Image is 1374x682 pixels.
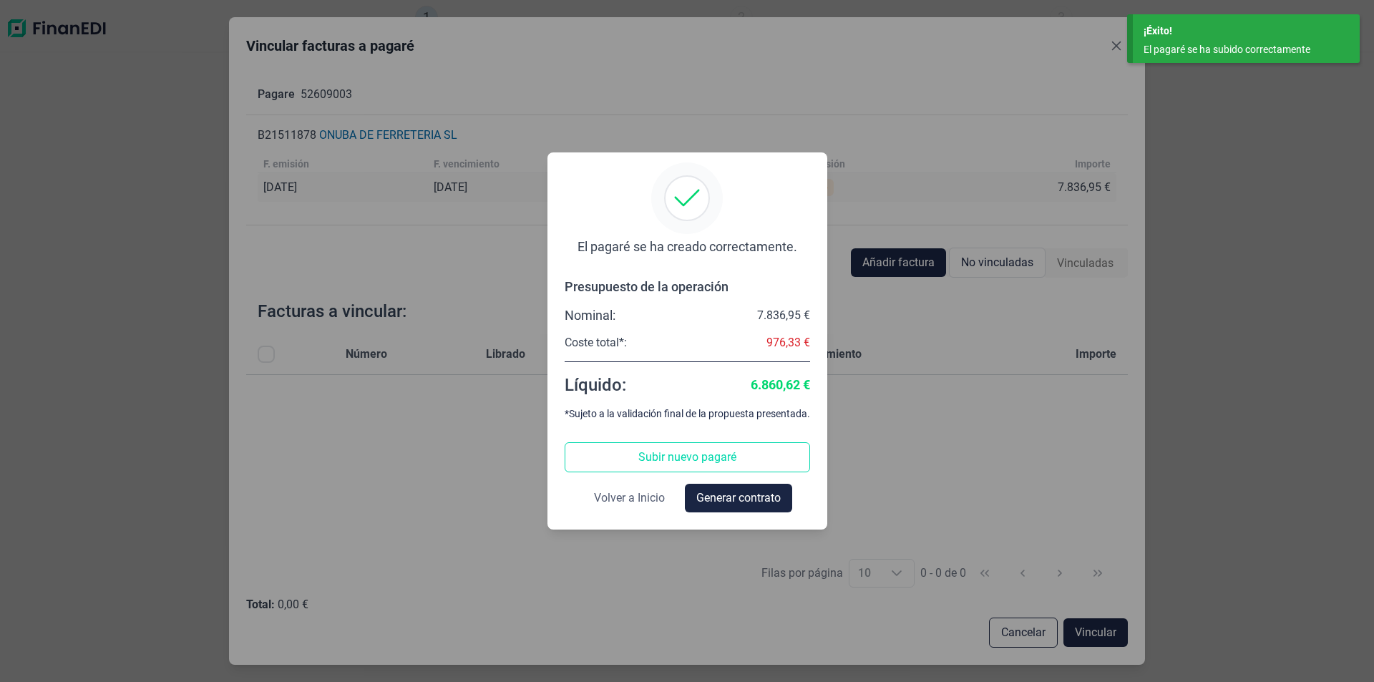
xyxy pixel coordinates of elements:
button: Subir nuevo pagaré [565,442,810,472]
button: Volver a Inicio [583,484,676,512]
div: 976,33 € [766,336,810,350]
div: Coste total*: [565,336,627,350]
div: El pagaré se ha subido correctamente [1144,42,1338,57]
div: 7.836,95 € [757,308,810,323]
div: Presupuesto de la operación [565,278,810,296]
div: Nominal: [565,307,615,324]
div: 6.860,62 € [751,376,810,394]
div: El pagaré se ha creado correctamente. [578,238,797,255]
span: Generar contrato [696,489,781,507]
button: Generar contrato [685,484,792,512]
span: Subir nuevo pagaré [638,449,736,466]
span: Volver a Inicio [594,489,665,507]
div: Líquido: [565,374,626,396]
div: ¡Éxito! [1144,24,1349,39]
div: *Sujeto a la validación final de la propuesta presentada. [565,408,810,419]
